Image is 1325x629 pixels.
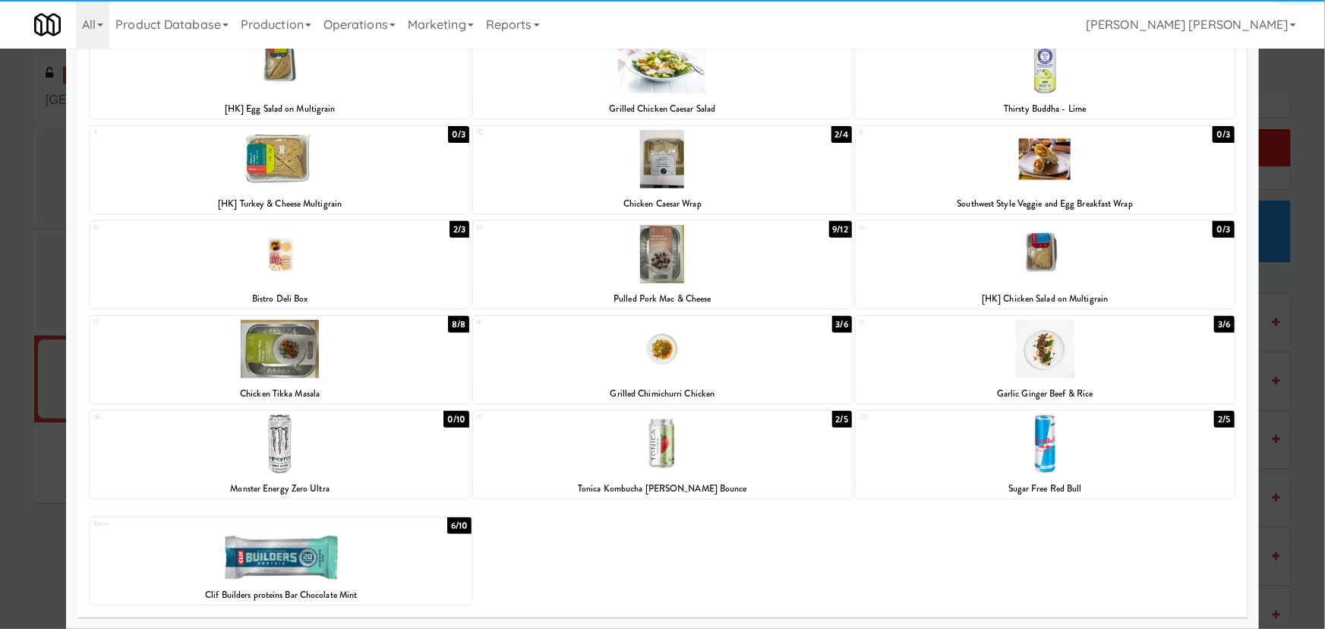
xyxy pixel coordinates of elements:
[856,100,1235,119] div: Thirsty Buddha - Lime
[443,411,469,428] div: 0/10
[475,194,850,213] div: Chicken Caesar Wrap
[93,289,467,308] div: Bistro Deli Box
[90,221,469,308] div: 122/3Bistro Deli Box
[475,384,850,403] div: Grilled Chimichurri Chicken
[856,384,1235,403] div: Garlic Ginger Beef & Rice
[475,289,850,308] div: Pulled Pork Mac & Cheese
[93,221,279,234] div: 12
[90,194,469,213] div: [HK] Turkey & Cheese Multigrain
[473,221,852,308] div: 139/12Pulled Pork Mac & Cheese
[90,479,469,498] div: Monster Energy Zero Ultra
[90,100,469,119] div: [HK] Egg Salad on Multigrain
[34,11,61,38] img: Micromart
[832,316,852,333] div: 3/6
[476,126,662,139] div: 10
[859,411,1045,424] div: 20
[829,221,852,238] div: 9/12
[1213,221,1234,238] div: 0/3
[448,126,469,143] div: 0/3
[476,316,662,329] div: 16
[93,100,467,119] div: [HK] Egg Salad on Multigrain
[447,517,472,534] div: 6/10
[473,289,852,308] div: Pulled Pork Mac & Cheese
[831,126,852,143] div: 2/4
[93,126,279,139] div: 9
[450,221,469,238] div: 2/3
[90,31,469,119] div: 62/3[HK] Egg Salad on Multigrain
[93,411,279,424] div: 18
[473,384,852,403] div: Grilled Chimichurri Chicken
[476,411,662,424] div: 19
[1213,126,1234,143] div: 0/3
[473,100,852,119] div: Grilled Chicken Caesar Salad
[859,126,1045,139] div: 11
[90,586,472,605] div: Clif Builders proteins Bar Chocolate Mint
[448,316,469,333] div: 8/8
[475,479,850,498] div: Tonica Kombucha [PERSON_NAME] Bounce
[90,411,469,498] div: 180/10Monster Energy Zero Ultra
[859,316,1045,329] div: 17
[856,194,1235,213] div: Southwest Style Veggie and Egg Breakfast Wrap
[858,479,1232,498] div: Sugar Free Red Bull
[93,316,279,329] div: 15
[858,100,1232,119] div: Thirsty Buddha - Lime
[476,221,662,234] div: 13
[473,126,852,213] div: 102/4Chicken Caesar Wrap
[856,479,1235,498] div: Sugar Free Red Bull
[93,384,467,403] div: Chicken Tikka Masala
[93,479,467,498] div: Monster Energy Zero Ultra
[856,221,1235,308] div: 140/3[HK] Chicken Salad on Multigrain
[1214,411,1234,428] div: 2/5
[856,289,1235,308] div: [HK] Chicken Salad on Multigrain
[90,126,469,213] div: 90/3[HK] Turkey & Cheese Multigrain
[93,194,467,213] div: [HK] Turkey & Cheese Multigrain
[473,411,852,498] div: 192/5Tonica Kombucha [PERSON_NAME] Bounce
[90,384,469,403] div: Chicken Tikka Masala
[473,31,852,119] div: 70/2Grilled Chicken Caesar Salad
[856,126,1235,213] div: 110/3Southwest Style Veggie and Egg Breakfast Wrap
[93,586,469,605] div: Clif Builders proteins Bar Chocolate Mint
[473,479,852,498] div: Tonica Kombucha [PERSON_NAME] Bounce
[858,384,1232,403] div: Garlic Ginger Beef & Rice
[90,517,472,605] div: Extra6/10Clif Builders proteins Bar Chocolate Mint
[473,316,852,403] div: 163/6Grilled Chimichurri Chicken
[858,289,1232,308] div: [HK] Chicken Salad on Multigrain
[856,411,1235,498] div: 202/5Sugar Free Red Bull
[475,100,850,119] div: Grilled Chicken Caesar Salad
[832,411,852,428] div: 2/5
[473,194,852,213] div: Chicken Caesar Wrap
[858,194,1232,213] div: Southwest Style Veggie and Egg Breakfast Wrap
[93,517,281,530] div: Extra
[859,221,1045,234] div: 14
[90,289,469,308] div: Bistro Deli Box
[1214,316,1234,333] div: 3/6
[856,316,1235,403] div: 173/6Garlic Ginger Beef & Rice
[856,31,1235,119] div: 82/5Thirsty Buddha - Lime
[90,316,469,403] div: 158/8Chicken Tikka Masala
